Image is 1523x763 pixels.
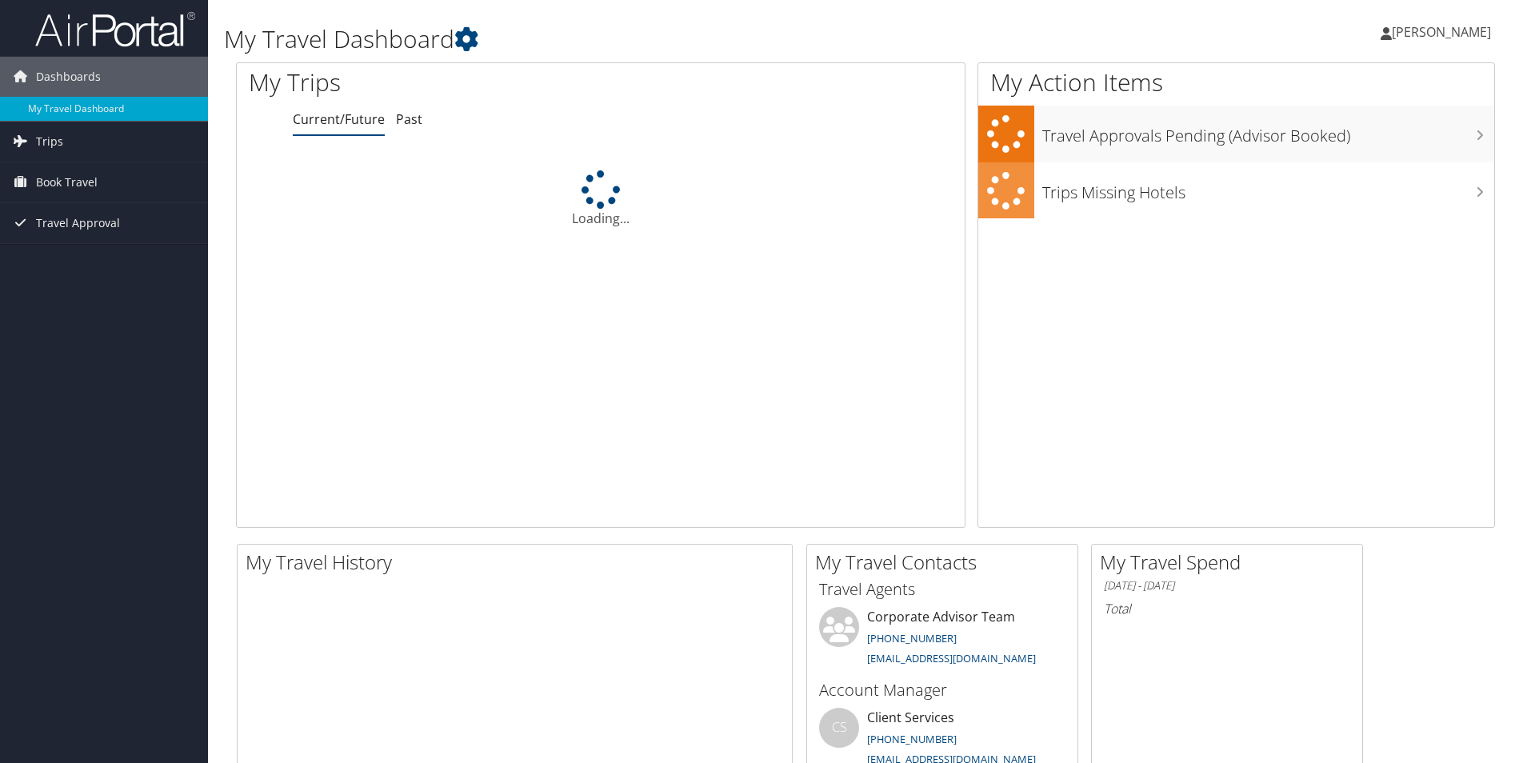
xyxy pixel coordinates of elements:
[246,549,792,576] h2: My Travel History
[1104,578,1350,593] h6: [DATE] - [DATE]
[811,607,1073,673] li: Corporate Advisor Team
[815,549,1077,576] h2: My Travel Contacts
[36,122,63,162] span: Trips
[224,22,1079,56] h1: My Travel Dashboard
[1381,8,1507,56] a: [PERSON_NAME]
[1100,549,1362,576] h2: My Travel Spend
[36,203,120,243] span: Travel Approval
[978,162,1494,219] a: Trips Missing Hotels
[819,578,1065,601] h3: Travel Agents
[819,708,859,748] div: CS
[1042,117,1494,147] h3: Travel Approvals Pending (Advisor Booked)
[867,651,1036,665] a: [EMAIL_ADDRESS][DOMAIN_NAME]
[36,57,101,97] span: Dashboards
[36,162,98,202] span: Book Travel
[1392,23,1491,41] span: [PERSON_NAME]
[293,110,385,128] a: Current/Future
[867,631,957,645] a: [PHONE_NUMBER]
[978,66,1494,99] h1: My Action Items
[978,106,1494,162] a: Travel Approvals Pending (Advisor Booked)
[867,732,957,746] a: [PHONE_NUMBER]
[249,66,650,99] h1: My Trips
[819,679,1065,701] h3: Account Manager
[1104,600,1350,617] h6: Total
[237,170,965,228] div: Loading...
[396,110,422,128] a: Past
[1042,174,1494,204] h3: Trips Missing Hotels
[35,10,195,48] img: airportal-logo.png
